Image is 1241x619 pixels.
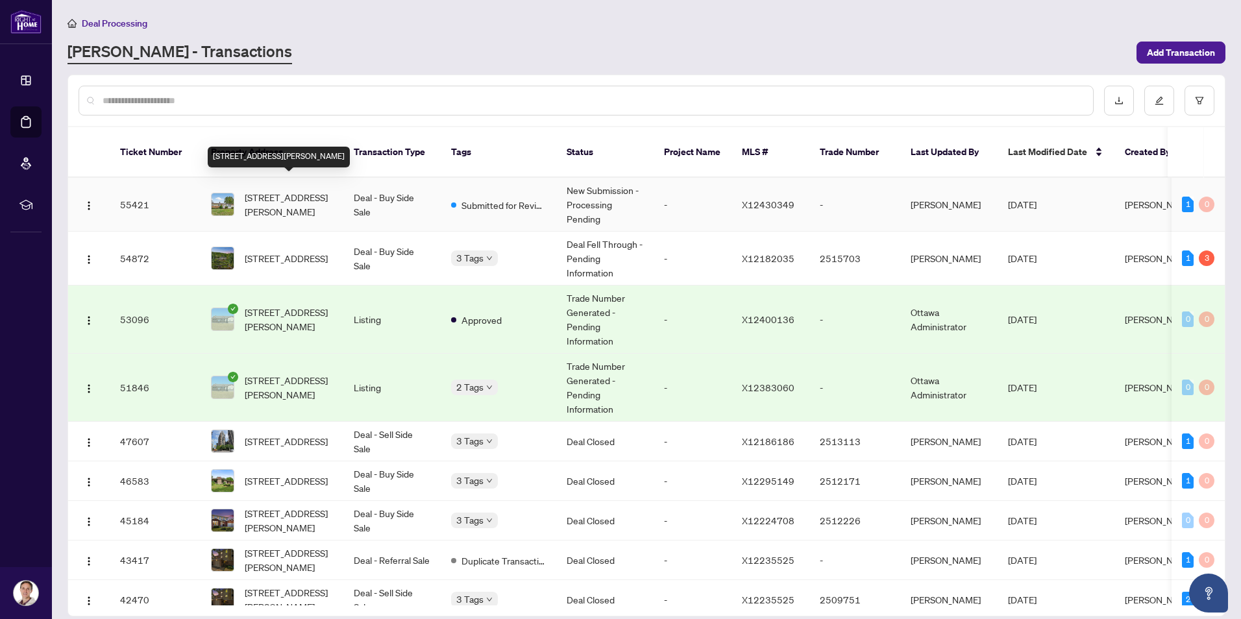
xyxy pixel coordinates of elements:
[10,10,42,34] img: logo
[809,422,900,461] td: 2513113
[1114,96,1124,105] span: download
[79,194,99,215] button: Logo
[212,470,234,492] img: thumbnail-img
[1008,554,1037,566] span: [DATE]
[456,513,484,528] span: 3 Tags
[900,501,998,540] td: [PERSON_NAME]
[809,178,900,232] td: -
[1008,252,1037,264] span: [DATE]
[343,422,441,461] td: Deal - Sell Side Sale
[208,147,350,167] div: [STREET_ADDRESS][PERSON_NAME]
[654,285,731,354] td: -
[1125,515,1195,526] span: [PERSON_NAME]
[84,437,94,448] img: Logo
[742,199,794,210] span: X12430349
[110,540,201,580] td: 43417
[1182,592,1194,607] div: 2
[900,178,998,232] td: [PERSON_NAME]
[245,506,333,535] span: [STREET_ADDRESS][PERSON_NAME]
[1182,250,1194,266] div: 1
[245,190,333,219] span: [STREET_ADDRESS][PERSON_NAME]
[79,470,99,491] button: Logo
[654,422,731,461] td: -
[343,540,441,580] td: Deal - Referral Sale
[1199,380,1214,395] div: 0
[456,473,484,488] span: 3 Tags
[84,254,94,265] img: Logo
[900,354,998,422] td: Ottawa Administrator
[245,474,328,488] span: [STREET_ADDRESS]
[809,127,900,178] th: Trade Number
[742,554,794,566] span: X12235525
[79,510,99,531] button: Logo
[1008,382,1037,393] span: [DATE]
[84,516,94,527] img: Logo
[809,461,900,501] td: 2512171
[654,501,731,540] td: -
[1199,552,1214,568] div: 0
[654,461,731,501] td: -
[456,250,484,265] span: 3 Tags
[79,431,99,452] button: Logo
[212,376,234,398] img: thumbnail-img
[900,232,998,285] td: [PERSON_NAME]
[1189,574,1228,613] button: Open asap
[1199,433,1214,449] div: 0
[110,501,201,540] td: 45184
[1008,145,1087,159] span: Last Modified Date
[1182,552,1194,568] div: 1
[486,384,493,391] span: down
[110,232,201,285] td: 54872
[461,553,546,568] span: Duplicate Transaction
[441,127,556,178] th: Tags
[809,354,900,422] td: -
[556,285,654,354] td: Trade Number Generated - Pending Information
[742,515,794,526] span: X12224708
[68,41,292,64] a: [PERSON_NAME] - Transactions
[731,127,809,178] th: MLS #
[461,313,502,327] span: Approved
[556,540,654,580] td: Deal Closed
[742,594,794,605] span: X12235525
[1125,382,1195,393] span: [PERSON_NAME]
[900,461,998,501] td: [PERSON_NAME]
[1199,473,1214,489] div: 0
[201,127,343,178] th: Property Address
[1137,42,1225,64] button: Add Transaction
[742,435,794,447] span: X12186186
[343,461,441,501] td: Deal - Buy Side Sale
[110,285,201,354] td: 53096
[486,596,493,603] span: down
[1008,199,1037,210] span: [DATE]
[654,127,731,178] th: Project Name
[84,556,94,566] img: Logo
[1195,96,1204,105] span: filter
[1182,197,1194,212] div: 1
[486,255,493,261] span: down
[110,354,201,422] td: 51846
[1104,86,1134,115] button: download
[14,581,38,605] img: Profile Icon
[1008,594,1037,605] span: [DATE]
[79,589,99,610] button: Logo
[809,285,900,354] td: -
[556,422,654,461] td: Deal Closed
[84,383,94,394] img: Logo
[82,18,147,29] span: Deal Processing
[1144,86,1174,115] button: edit
[556,501,654,540] td: Deal Closed
[212,308,234,330] img: thumbnail-img
[456,592,484,607] span: 3 Tags
[245,434,328,448] span: [STREET_ADDRESS]
[742,382,794,393] span: X12383060
[809,540,900,580] td: -
[556,354,654,422] td: Trade Number Generated - Pending Information
[556,232,654,285] td: Deal Fell Through - Pending Information
[809,232,900,285] td: 2515703
[245,585,333,614] span: [STREET_ADDRESS][PERSON_NAME]
[900,285,998,354] td: Ottawa Administrator
[110,461,201,501] td: 46583
[110,178,201,232] td: 55421
[212,549,234,571] img: thumbnail-img
[245,305,333,334] span: [STREET_ADDRESS][PERSON_NAME]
